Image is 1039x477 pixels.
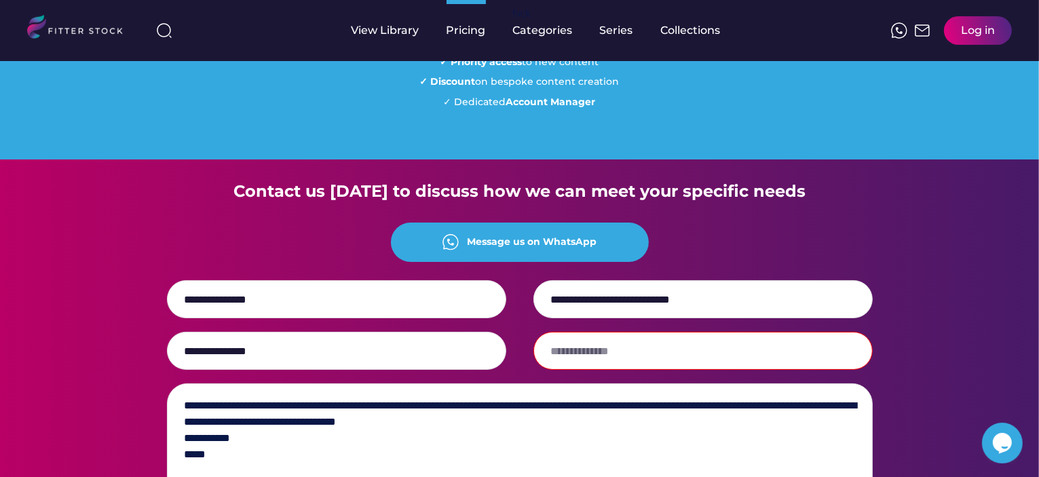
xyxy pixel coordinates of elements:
[661,23,721,38] div: Collections
[442,234,459,250] img: meteor-icons_whatsapp%20%281%29.svg
[513,7,531,20] div: fvck
[447,23,486,38] div: Pricing
[891,22,907,39] img: meteor-icons_whatsapp%20%281%29.svg
[914,22,930,39] img: Frame%2051.svg
[467,235,597,249] div: Message us on WhatsApp
[506,96,596,108] strong: Account Manager
[961,23,995,38] div: Log in
[27,15,134,43] img: LOGO.svg
[513,23,573,38] div: Categories
[440,56,599,69] div: to new content
[156,22,172,39] img: search-normal%203.svg
[352,23,419,38] div: View Library
[982,423,1025,463] iframe: chat widget
[233,180,806,203] div: Contact us [DATE] to discuss how we can meet your specific needs
[420,75,476,88] strong: ✓ Discount
[440,56,523,68] strong: ✓ Priority access
[420,75,620,89] div: on bespoke content creation
[600,23,634,38] div: Series
[444,96,596,109] div: ✓ Dedicated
